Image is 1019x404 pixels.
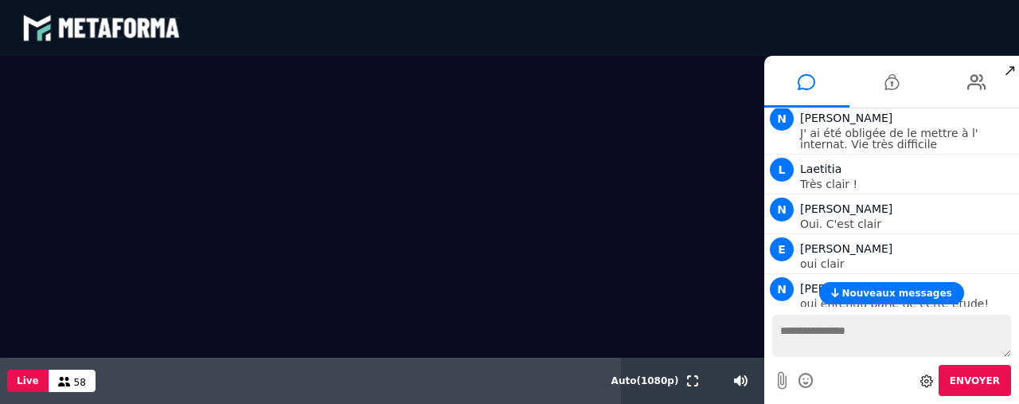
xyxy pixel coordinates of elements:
span: L [770,158,794,182]
p: Oui. C'est clair [800,218,1015,229]
p: Très clair ! [800,178,1015,190]
button: Auto(1080p) [608,358,682,404]
span: [PERSON_NAME] [800,242,892,255]
span: Auto ( 1080 p) [611,375,679,386]
span: N [770,198,794,222]
span: N [770,107,794,131]
span: Laetitia [800,163,841,175]
span: E [770,237,794,261]
span: [PERSON_NAME] [800,202,892,215]
span: ↗ [1001,56,1019,84]
span: [PERSON_NAME] [800,112,892,124]
button: Live [7,370,49,392]
span: Envoyer [950,375,1000,386]
button: Envoyer [939,365,1011,396]
span: N [770,277,794,301]
p: oui clair [800,258,1015,269]
button: Nouveaux messages [819,282,963,304]
span: Nouveaux messages [841,288,951,299]
p: J' ai été obligée de le mettre à l' internat. Vie très difficile [800,127,1015,150]
span: 58 [74,377,86,388]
